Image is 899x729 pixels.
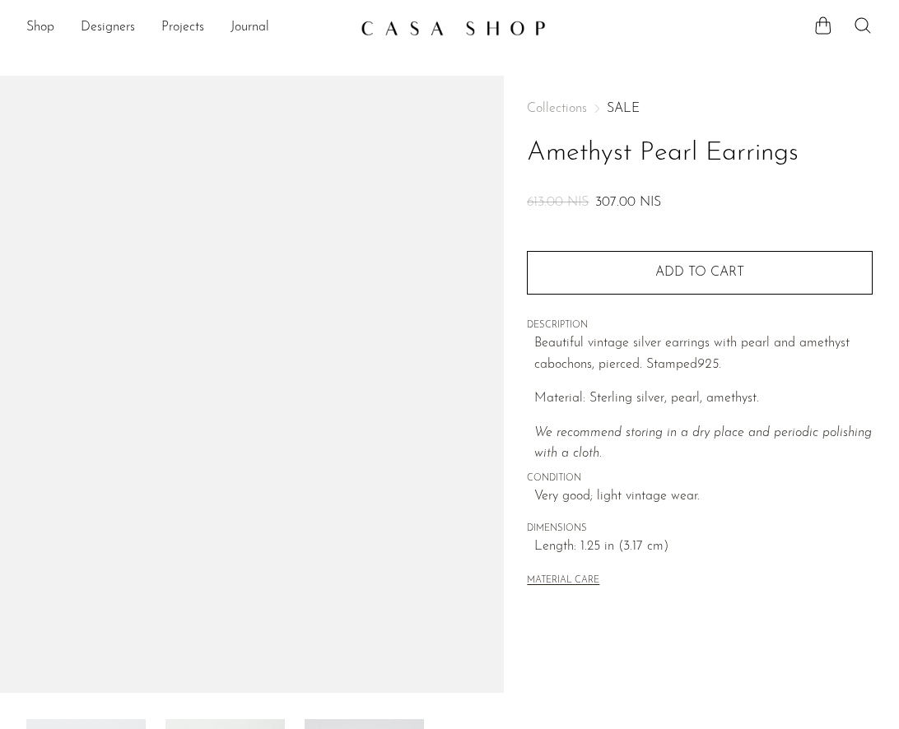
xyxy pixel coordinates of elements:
a: Shop [26,17,54,39]
a: Journal [231,17,269,39]
a: Projects [161,17,204,39]
span: Collections [527,102,587,115]
span: Add to cart [655,266,744,279]
span: 613.00 NIS [527,196,589,209]
ul: NEW HEADER MENU [26,14,347,42]
i: We recommend storing in a dry place and periodic polishing with a cloth. [534,426,872,461]
span: CONDITION [527,471,873,486]
button: MATERIAL CARE [527,575,599,587]
span: DIMENSIONS [527,522,873,536]
a: Designers [81,17,135,39]
span: Very good; light vintage wear. [534,486,873,508]
em: 925. [697,358,721,371]
p: Beautiful vintage silver earrings with pearl and amethyst cabochons, pierced. Stamped [534,333,873,375]
p: Material: Sterling silver, pearl, amethyst. [534,388,873,410]
button: Add to cart [527,251,873,294]
nav: Desktop navigation [26,14,347,42]
nav: Breadcrumbs [527,102,873,115]
h1: Amethyst Pearl Earrings [527,132,873,174]
span: Length: 1.25 in (3.17 cm) [534,536,873,558]
span: DESCRIPTION [527,318,873,333]
span: 307.00 NIS [595,196,661,209]
a: SALE [607,102,640,115]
